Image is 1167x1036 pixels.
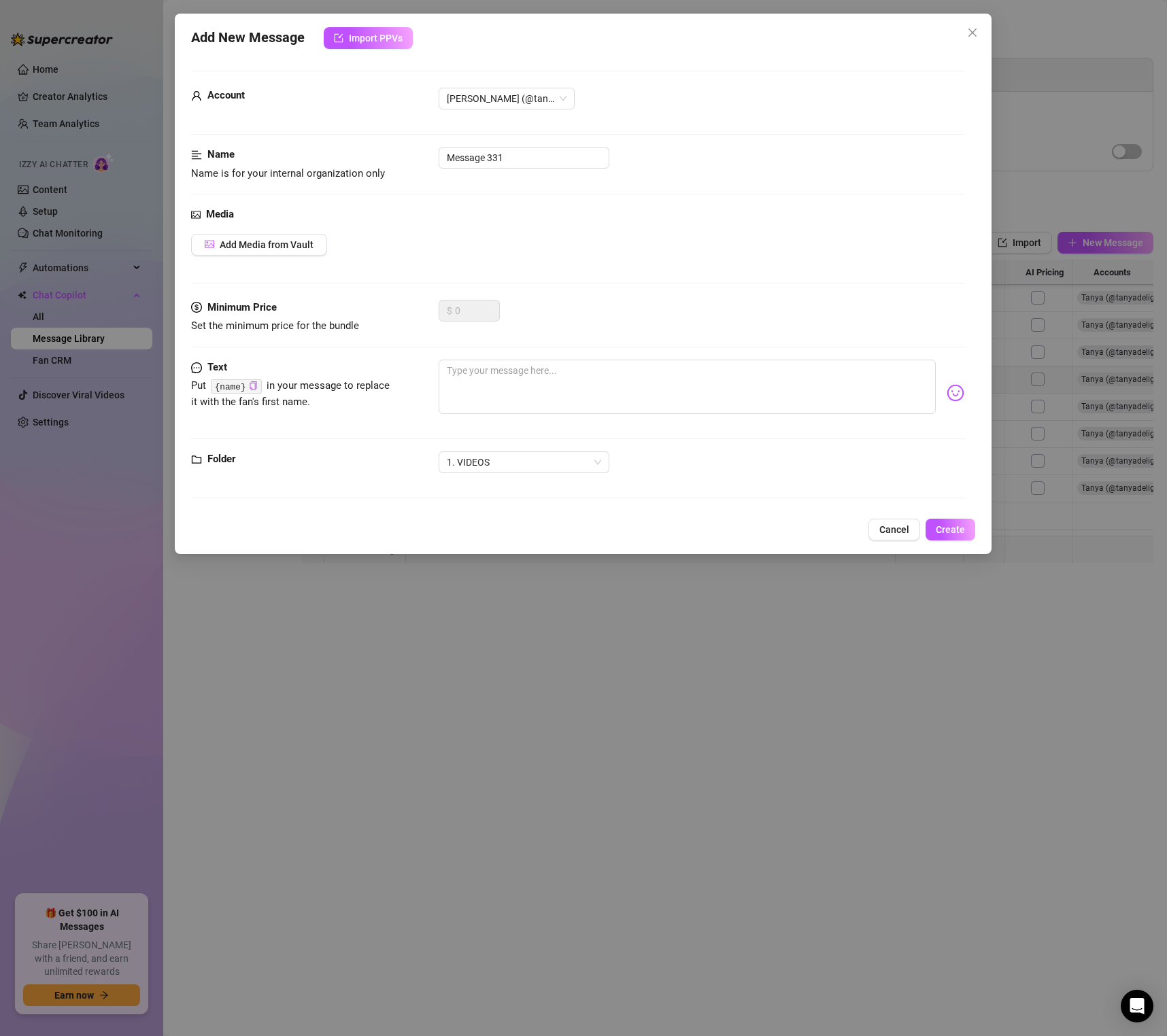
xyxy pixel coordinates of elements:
span: picture [205,239,214,249]
span: picture [191,207,201,223]
span: import [334,33,343,43]
strong: Minimum Price [207,301,277,313]
strong: Text [207,361,227,373]
span: Cancel [880,524,910,535]
button: Close [962,22,984,44]
strong: Account [207,89,245,101]
strong: Folder [207,453,235,465]
span: Close [962,27,984,38]
span: Tanya (@tanyadelight_free) [447,88,566,109]
span: user [191,88,202,104]
button: Create [926,519,976,540]
div: Open Intercom Messenger [1121,990,1153,1022]
button: Click to Copy [249,381,258,391]
span: Add Media from Vault [220,239,314,250]
span: Put in your message to replace it with the fan's first name. [191,379,390,408]
span: close [968,27,979,38]
span: Add New Message [191,27,305,49]
span: Name is for your internal organization only [191,167,385,179]
strong: Media [206,208,234,220]
span: Import PPVs [349,33,403,44]
span: copy [249,381,258,390]
span: Set the minimum price for the bundle [191,320,359,332]
strong: Name [207,148,235,160]
span: Create [936,524,966,535]
button: Import PPVs [324,27,413,49]
span: dollar [191,300,202,316]
button: Add Media from Vault [191,234,327,256]
input: Enter a name [439,147,609,169]
code: {name} [211,379,262,394]
img: svg%3e [947,384,965,402]
span: folder [191,451,202,468]
button: Cancel [869,519,921,540]
span: 1. VIDEOS [447,452,601,472]
span: align-left [191,147,202,163]
span: message [191,360,202,376]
